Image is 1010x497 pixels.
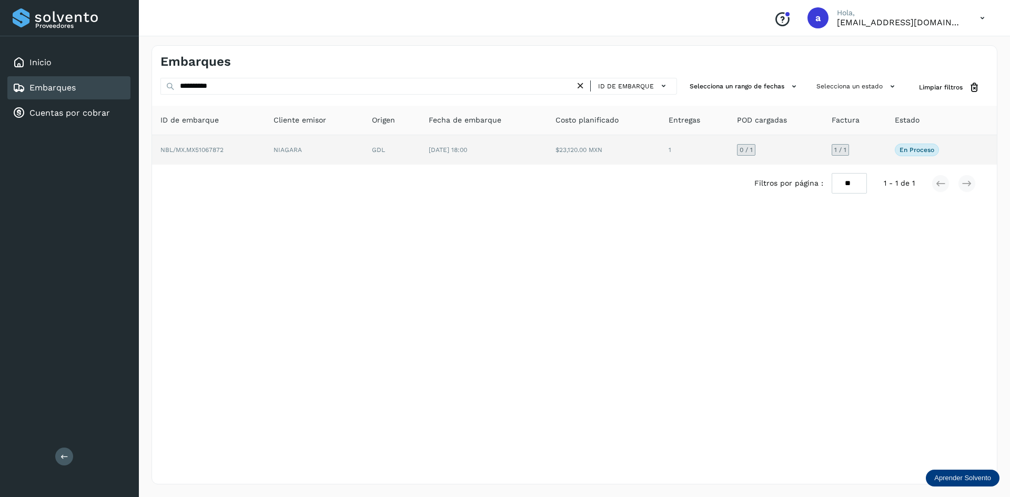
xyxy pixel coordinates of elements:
span: Cliente emisor [274,115,326,126]
button: Selecciona un rango de fechas [685,78,804,95]
div: Cuentas por cobrar [7,102,130,125]
span: Origen [372,115,395,126]
p: aux.facturacion@atpilot.mx [837,17,963,27]
span: Factura [832,115,860,126]
div: Inicio [7,51,130,74]
span: Fecha de embarque [429,115,501,126]
span: 1 - 1 de 1 [884,178,915,189]
span: [DATE] 18:00 [429,146,467,154]
p: Aprender Solvento [934,474,991,482]
span: Filtros por página : [754,178,823,189]
span: NBL/MX.MX51067872 [160,146,224,154]
div: Embarques [7,76,130,99]
p: Proveedores [35,22,126,29]
span: POD cargadas [737,115,787,126]
span: ID de embarque [160,115,219,126]
h4: Embarques [160,54,231,69]
div: Aprender Solvento [926,470,999,486]
button: Selecciona un estado [812,78,902,95]
button: ID de embarque [595,78,672,94]
span: Costo planificado [555,115,619,126]
span: ID de embarque [598,82,654,91]
a: Embarques [29,83,76,93]
span: 0 / 1 [740,147,753,153]
td: $23,120.00 MXN [547,135,660,165]
span: Entregas [669,115,700,126]
span: Estado [895,115,920,126]
td: GDL [363,135,420,165]
a: Inicio [29,57,52,67]
span: 1 / 1 [834,147,846,153]
p: En proceso [900,146,934,154]
a: Cuentas por cobrar [29,108,110,118]
span: Limpiar filtros [919,83,963,92]
td: NIAGARA [265,135,363,165]
button: Limpiar filtros [911,78,988,97]
p: Hola, [837,8,963,17]
td: 1 [660,135,729,165]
